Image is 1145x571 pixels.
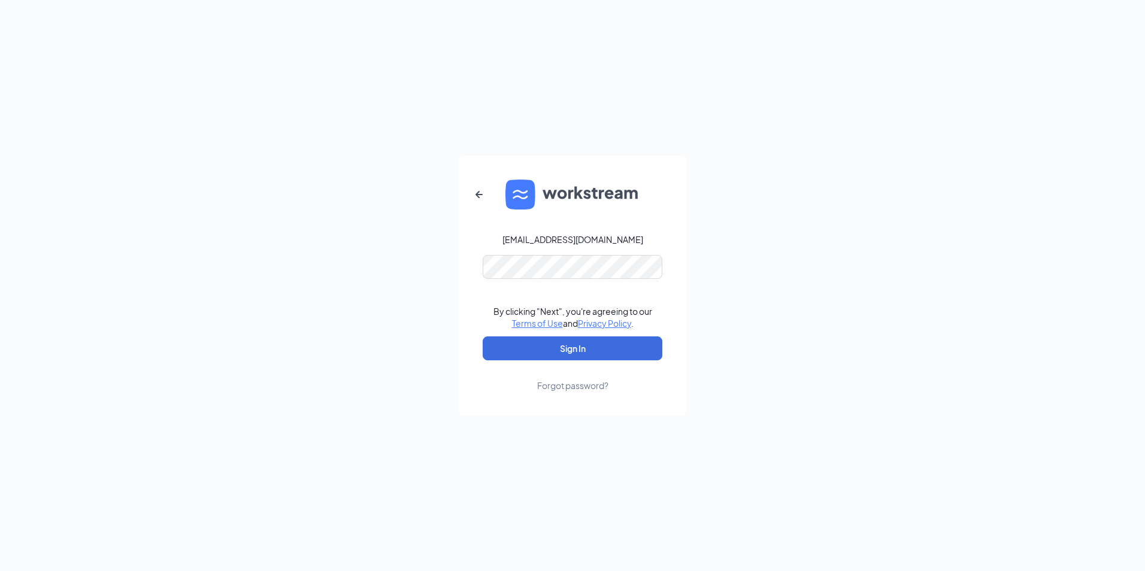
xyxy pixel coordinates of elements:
[493,305,652,329] div: By clicking "Next", you're agreeing to our and .
[512,318,563,329] a: Terms of Use
[537,379,608,391] div: Forgot password?
[505,180,640,209] img: WS logo and Workstream text
[483,336,662,360] button: Sign In
[472,187,486,202] svg: ArrowLeftNew
[465,180,493,209] button: ArrowLeftNew
[537,360,608,391] a: Forgot password?
[578,318,631,329] a: Privacy Policy
[502,233,643,245] div: [EMAIL_ADDRESS][DOMAIN_NAME]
